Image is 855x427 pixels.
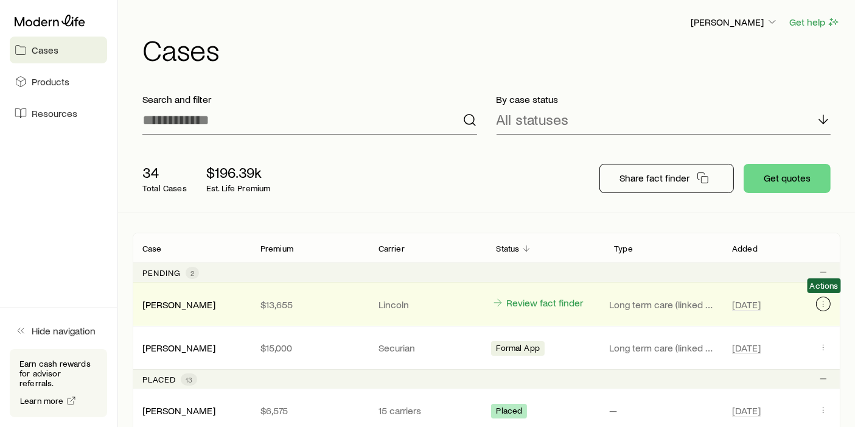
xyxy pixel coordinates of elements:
a: Review fact finder [491,296,584,310]
span: Learn more [20,397,64,405]
button: Get quotes [744,164,831,193]
a: Products [10,68,107,95]
p: Added [732,244,758,253]
a: [PERSON_NAME] [142,342,215,353]
a: [PERSON_NAME] [142,298,215,310]
span: Resources [32,107,77,119]
button: Get help [789,15,840,29]
p: Total Cases [142,183,187,193]
span: 13 [186,375,192,384]
p: $15,000 [260,342,359,354]
p: Premium [260,244,293,253]
p: Pending [142,268,181,278]
span: Cases [32,44,58,56]
p: Long term care (linked benefit) [609,342,717,354]
span: Actions [810,281,839,291]
span: [DATE] [732,404,761,417]
button: Share fact finder [599,164,734,193]
button: Hide navigation [10,317,107,344]
a: Cases [10,37,107,63]
a: Resources [10,100,107,127]
p: $13,655 [260,298,359,311]
p: Lincoln [379,298,477,311]
p: Carrier [379,244,405,253]
span: Products [32,76,69,88]
p: 15 carriers [379,404,477,417]
p: Search and filter [142,93,477,105]
p: Type [614,244,633,253]
p: Long term care (linked benefit) [609,298,717,311]
p: By case status [497,93,831,105]
p: Case [142,244,162,253]
p: Est. Life Premium [206,183,271,193]
span: Hide navigation [32,325,96,337]
div: Earn cash rewards for advisor referrals.Learn more [10,349,107,417]
button: [PERSON_NAME] [690,15,779,30]
p: Status [496,244,519,253]
div: [PERSON_NAME] [142,298,215,311]
span: Placed [496,406,522,418]
p: Earn cash rewards for advisor referrals. [19,359,97,388]
p: Placed [142,375,176,384]
p: — [609,404,717,417]
h1: Cases [142,35,840,64]
a: [PERSON_NAME] [142,404,215,416]
p: Securian [379,342,477,354]
p: 34 [142,164,187,181]
div: [PERSON_NAME] [142,342,215,355]
div: [PERSON_NAME] [142,404,215,417]
p: $196.39k [206,164,271,181]
span: 2 [190,268,194,278]
p: [PERSON_NAME] [691,16,778,28]
p: Share fact finder [619,172,689,184]
p: All statuses [497,111,569,128]
span: Formal App [496,343,540,356]
span: [DATE] [732,342,761,354]
p: $6,575 [260,404,359,417]
span: [DATE] [732,298,761,311]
